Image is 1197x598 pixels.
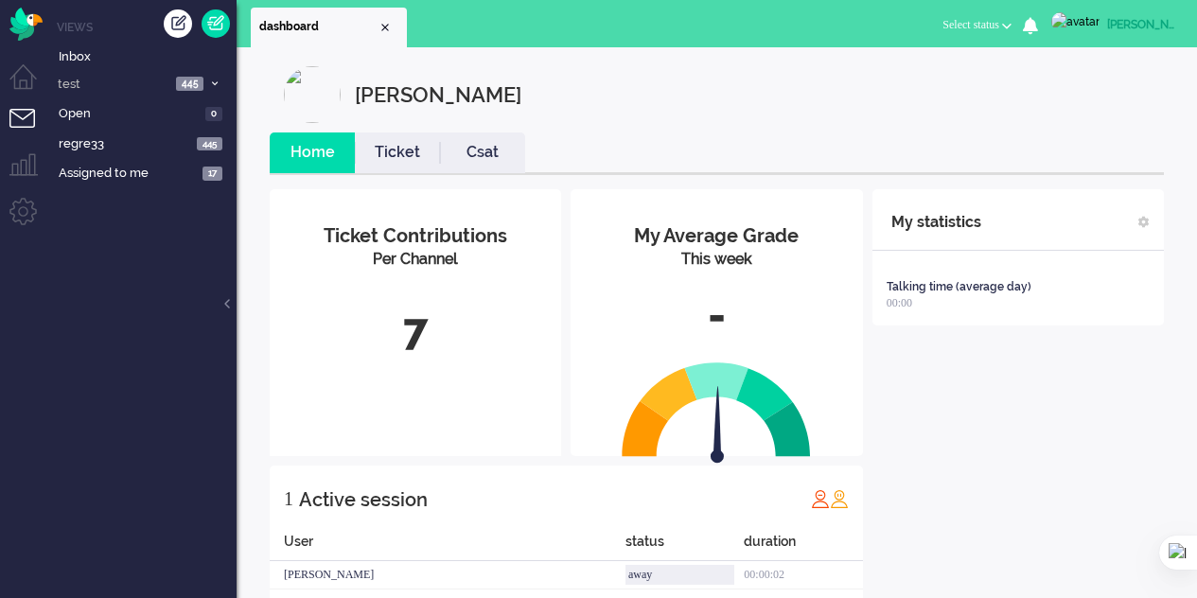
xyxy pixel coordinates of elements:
span: regre33 [59,135,191,153]
li: Select status [931,6,1023,47]
div: Talking time (average day) [887,279,1031,295]
span: Open [59,105,200,123]
span: 00:00 [887,296,912,309]
li: Admin menu [9,198,52,240]
img: flow_omnibird.svg [9,8,43,41]
div: Active session [299,481,428,519]
a: Home [270,142,355,164]
div: away [625,565,734,585]
div: 00:00:02 [744,561,862,589]
div: This week [585,249,848,271]
div: Create ticket [164,9,192,38]
span: test [55,76,170,94]
img: avatar [1051,12,1100,31]
div: [PERSON_NAME] [270,561,625,589]
li: Dashboard menu [9,64,52,107]
span: Select status [942,18,999,31]
a: Inbox [55,45,237,66]
span: 0 [205,107,222,121]
div: Ticket Contributions [284,222,547,250]
a: Assigned to me 17 [55,162,237,183]
li: Dashboard [251,8,407,47]
li: Tickets menu [9,109,52,151]
div: [PERSON_NAME] [1107,15,1178,34]
div: [PERSON_NAME] [355,66,521,123]
img: profile_orange.svg [830,489,849,508]
span: 445 [176,77,203,91]
span: dashboard [259,19,378,35]
span: Inbox [59,48,237,66]
img: profilePicture [284,66,341,123]
div: My statistics [891,203,981,241]
span: 17 [202,167,222,181]
li: Csat [440,132,525,173]
div: User [270,532,625,561]
div: status [625,532,744,561]
div: 1 [284,480,293,518]
a: Ticket [355,142,440,164]
div: My Average Grade [585,222,848,250]
a: Open 0 [55,102,237,123]
li: Supervisor menu [9,153,52,196]
div: duration [744,532,862,561]
div: - [585,285,848,347]
li: Ticket [355,132,440,173]
a: Omnidesk [9,12,43,26]
img: semi_circle.svg [622,361,811,457]
button: Select status [931,11,1023,39]
span: 445 [197,137,222,151]
a: Quick Ticket [202,9,230,38]
img: arrow.svg [678,386,759,467]
div: Per Channel [284,249,547,271]
a: regre33 445 [55,132,237,153]
li: Views [57,19,237,35]
img: profile_red.svg [811,489,830,508]
a: [PERSON_NAME] [1047,11,1178,31]
li: Home [270,132,355,173]
div: Close tab [378,20,393,35]
a: Csat [440,142,525,164]
div: 7 [284,299,547,361]
span: Assigned to me [59,165,197,183]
